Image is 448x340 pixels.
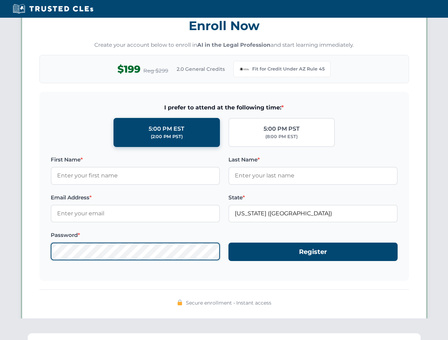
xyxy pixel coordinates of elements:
p: Create your account below to enroll in and start learning immediately. [39,41,409,49]
label: Last Name [228,155,398,164]
span: 2.0 General Credits [177,65,225,73]
strong: AI in the Legal Profession [197,41,271,48]
button: Register [228,243,398,261]
input: Enter your first name [51,167,220,185]
span: $199 [117,61,140,77]
span: Secure enrollment • Instant access [186,299,271,307]
div: (2:00 PM PST) [151,133,183,140]
div: 5:00 PM PST [264,124,300,134]
span: Fit for Credit Under AZ Rule 45 [252,66,325,73]
label: Password [51,231,220,239]
label: Email Address [51,193,220,202]
span: Reg $299 [143,67,168,75]
input: Enter your email [51,205,220,222]
h3: Enroll Now [39,15,409,37]
img: 🔒 [177,300,183,305]
label: State [228,193,398,202]
div: (8:00 PM EST) [265,133,298,140]
input: Enter your last name [228,167,398,185]
input: Arizona (AZ) [228,205,398,222]
label: First Name [51,155,220,164]
img: Trusted CLEs [11,4,95,14]
img: Arizona Bar [239,64,249,74]
span: I prefer to attend at the following time: [51,103,398,112]
div: 5:00 PM EST [149,124,184,134]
